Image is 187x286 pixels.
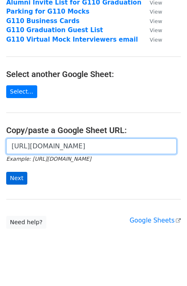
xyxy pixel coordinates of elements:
a: Select... [6,85,37,98]
a: View [141,36,162,43]
a: Parking for G110 Mocks [6,8,89,15]
small: View [150,9,162,15]
h4: Copy/paste a Google Sheet URL: [6,125,181,135]
small: View [150,18,162,24]
input: Paste your Google Sheet URL here [6,138,177,154]
a: View [141,17,162,25]
a: Google Sheets [129,217,181,224]
a: View [141,8,162,15]
small: Example: [URL][DOMAIN_NAME] [6,156,91,162]
small: View [150,27,162,33]
a: Need help? [6,216,46,229]
a: View [141,26,162,34]
iframe: Chat Widget [146,246,187,286]
input: Next [6,172,27,185]
a: G110 Graduation Guest List [6,26,103,34]
a: G110 Virtual Mock Interviewers email [6,36,138,43]
a: G110 Business Cards [6,17,79,25]
small: View [150,37,162,43]
h4: Select another Google Sheet: [6,69,181,79]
